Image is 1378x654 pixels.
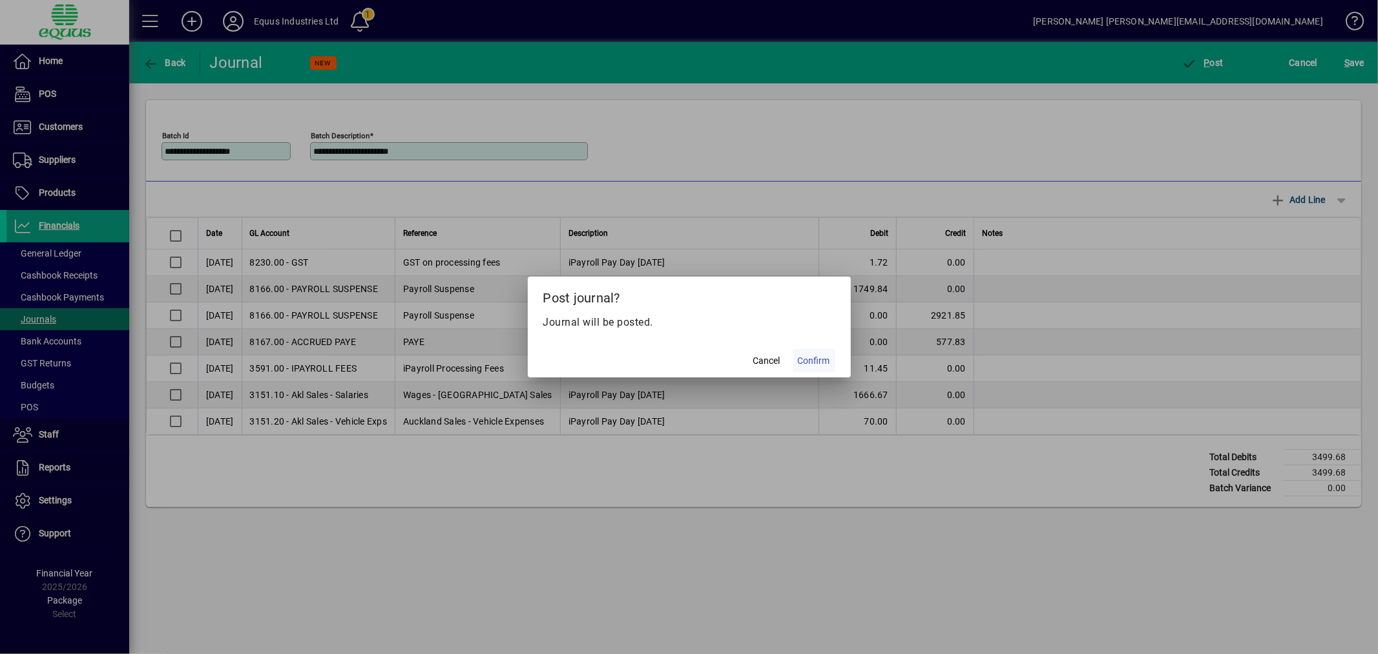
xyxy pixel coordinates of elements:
h2: Post journal? [528,277,851,314]
span: Cancel [753,354,780,368]
span: Confirm [798,354,830,368]
button: Cancel [746,349,788,372]
p: Journal will be posted. [543,315,835,330]
button: Confirm [793,349,835,372]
